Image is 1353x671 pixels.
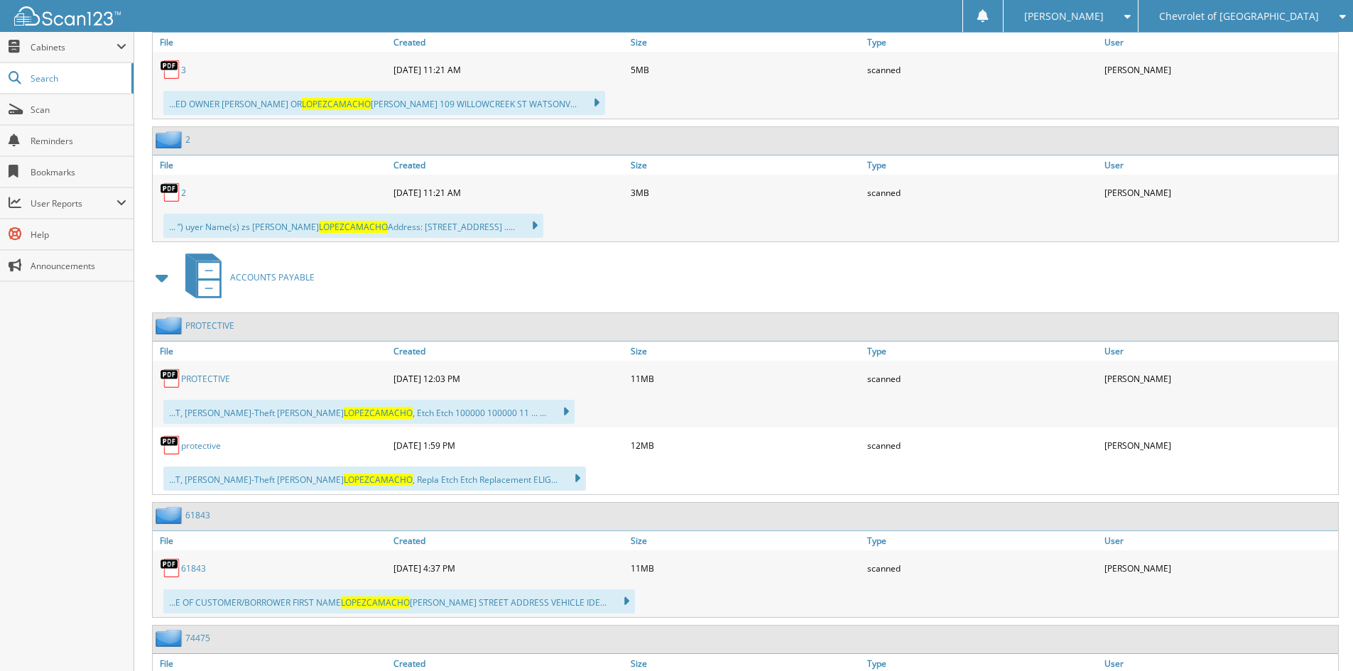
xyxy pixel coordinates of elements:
a: Type [864,531,1101,550]
a: 61843 [185,509,210,521]
div: [PERSON_NAME] [1101,178,1338,207]
span: Scan [31,104,126,116]
a: Size [627,531,864,550]
div: ...E OF CUSTOMER/BORROWER FIRST NAME [PERSON_NAME] STREET ADDRESS VEHICLE IDE... [163,589,635,613]
a: File [153,342,390,361]
img: folder2.png [156,131,185,148]
div: [PERSON_NAME] [1101,431,1338,459]
span: ACCOUNTS PAYABLE [230,271,315,283]
div: scanned [864,55,1101,84]
a: Size [627,342,864,361]
div: 3MB [627,178,864,207]
div: [DATE] 4:37 PM [390,554,627,582]
a: Type [864,156,1101,175]
div: [PERSON_NAME] [1101,55,1338,84]
span: LOPEZCAMACHO [302,98,371,110]
div: ... ”) uyer Name(s) zs [PERSON_NAME] Address: [STREET_ADDRESS] ..... [163,214,543,238]
div: scanned [864,431,1101,459]
span: Help [31,229,126,241]
div: 5MB [627,55,864,84]
a: protective [181,440,221,452]
a: Created [390,33,627,52]
span: Reminders [31,135,126,147]
a: 2 [185,133,190,146]
div: [PERSON_NAME] [1101,554,1338,582]
a: Type [864,33,1101,52]
a: File [153,33,390,52]
a: PROTECTIVE [181,373,230,385]
div: [DATE] 11:21 AM [390,55,627,84]
div: scanned [864,554,1101,582]
a: 3 [181,64,186,76]
a: Created [390,156,627,175]
iframe: Chat Widget [1282,603,1353,671]
a: Created [390,342,627,361]
span: LOPEZCAMACHO [341,596,410,609]
span: User Reports [31,197,116,209]
a: User [1101,33,1338,52]
div: ...ED OWNER [PERSON_NAME] OR [PERSON_NAME] 109 WILLOWCREEK ST WATSONV... [163,91,605,115]
a: Size [627,156,864,175]
img: PDF.png [160,557,181,579]
span: Search [31,72,124,84]
span: [PERSON_NAME] [1024,12,1104,21]
span: LOPEZCAMACHO [344,474,413,486]
a: File [153,156,390,175]
a: Created [390,531,627,550]
a: User [1101,342,1338,361]
span: LOPEZCAMACHO [319,221,388,233]
div: [DATE] 12:03 PM [390,364,627,393]
span: Cabinets [31,41,116,53]
div: scanned [864,178,1101,207]
span: Bookmarks [31,166,126,178]
img: PDF.png [160,182,181,203]
a: 74475 [185,632,210,644]
a: ACCOUNTS PAYABLE [177,249,315,305]
a: User [1101,156,1338,175]
div: [DATE] 11:21 AM [390,178,627,207]
a: PROTECTIVE [185,320,234,332]
div: 11MB [627,364,864,393]
span: LOPEZCAMACHO [344,407,413,419]
div: ...T, [PERSON_NAME]-Theft [PERSON_NAME] , Repla Etch Etch Replacement ELIG... [163,467,586,491]
img: folder2.png [156,629,185,647]
img: PDF.png [160,59,181,80]
a: 2 [181,187,186,199]
img: PDF.png [160,435,181,456]
div: 12MB [627,431,864,459]
a: User [1101,531,1338,550]
img: scan123-logo-white.svg [14,6,121,26]
div: [DATE] 1:59 PM [390,431,627,459]
img: PDF.png [160,368,181,389]
img: folder2.png [156,317,185,334]
div: scanned [864,364,1101,393]
a: File [153,531,390,550]
span: Announcements [31,260,126,272]
a: Type [864,342,1101,361]
img: folder2.png [156,506,185,524]
a: 61843 [181,562,206,574]
a: Size [627,33,864,52]
div: ...T, [PERSON_NAME]-Theft [PERSON_NAME] , Etch Etch 100000 100000 11 ... ... [163,400,575,424]
div: 11MB [627,554,864,582]
span: Chevrolet of [GEOGRAPHIC_DATA] [1159,12,1319,21]
div: [PERSON_NAME] [1101,364,1338,393]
